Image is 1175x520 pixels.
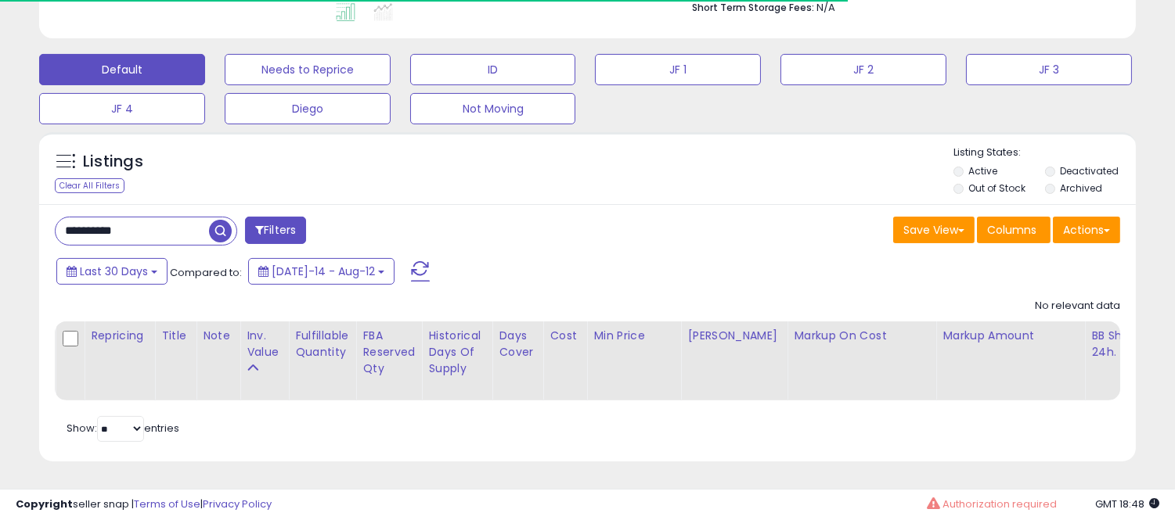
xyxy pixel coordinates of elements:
button: ID [410,54,576,85]
button: Filters [245,217,306,244]
span: Last 30 Days [80,264,148,279]
a: Terms of Use [134,497,200,511]
button: Needs to Reprice [225,54,391,85]
span: 2025-09-12 18:48 GMT [1095,497,1159,511]
span: Show: entries [67,421,179,436]
label: Archived [1060,181,1102,195]
div: Clear All Filters [55,178,124,193]
button: Not Moving [410,93,576,124]
button: JF 4 [39,93,205,124]
button: Default [39,54,205,85]
label: Out of Stock [968,181,1025,195]
div: Historical Days Of Supply [428,328,485,377]
span: Columns [987,222,1036,238]
button: JF 1 [595,54,761,85]
div: seller snap | | [16,497,272,512]
strong: Copyright [16,497,73,511]
div: FBA Reserved Qty [362,328,415,377]
button: Diego [225,93,391,124]
button: [DATE]-14 - Aug-12 [248,258,395,285]
div: Days Cover [499,328,536,360]
th: The percentage added to the cost of goods (COGS) that forms the calculator for Min & Max prices. [788,321,936,400]
p: Listing States: [953,145,1136,160]
div: Min Price [593,328,674,344]
button: Columns [977,217,1051,243]
div: Note [203,328,233,344]
span: [DATE]-14 - Aug-12 [272,264,375,279]
div: Inv. value [247,328,282,360]
div: BB Share 24h. [1091,328,1148,360]
div: Fulfillable Quantity [295,328,349,360]
label: Deactivated [1060,164,1119,178]
div: Repricing [91,328,148,344]
div: Markup Amount [943,328,1078,344]
div: Title [161,328,189,344]
h5: Listings [83,151,143,173]
span: Authorization required [943,497,1057,511]
label: Active [968,164,997,178]
div: Cost [550,328,580,344]
b: Short Term Storage Fees: [692,1,814,14]
button: JF 3 [966,54,1132,85]
button: Save View [893,217,975,243]
span: Compared to: [170,265,242,280]
button: Actions [1053,217,1120,243]
div: Markup on Cost [794,328,929,344]
button: Last 30 Days [56,258,168,285]
div: No relevant data [1035,299,1120,314]
button: JF 2 [780,54,946,85]
div: [PERSON_NAME] [687,328,780,344]
a: Privacy Policy [203,497,272,511]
